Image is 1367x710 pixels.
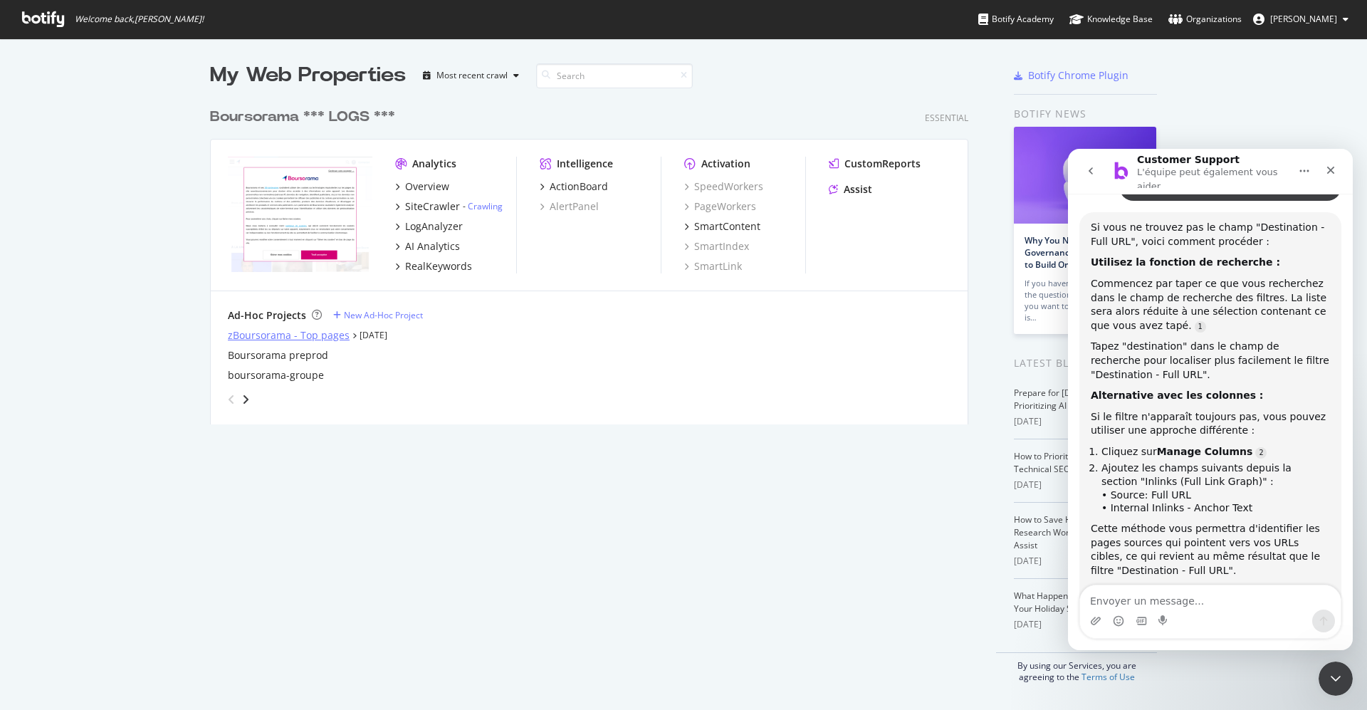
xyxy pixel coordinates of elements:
a: Crawling [468,200,503,212]
a: AI Analytics [395,239,460,254]
div: ActionBoard [550,179,608,194]
a: How to Save Hours on Content and Research Workflows with Botify Assist [1014,513,1152,551]
div: Botify Chrome Plugin [1028,68,1128,83]
a: Assist [829,182,872,197]
iframe: Intercom live chat [1068,149,1353,650]
a: New Ad-Hoc Project [333,309,423,321]
div: SiteCrawler [405,199,460,214]
a: SiteCrawler- Crawling [395,199,503,214]
div: angle-left [222,388,241,411]
a: boursorama-groupe [228,368,324,382]
a: Boursorama preprod [228,348,328,362]
input: Search [536,63,693,88]
div: Organizations [1168,12,1242,26]
div: Botify Academy [978,12,1054,26]
div: Analytics [412,157,456,171]
div: angle-right [241,392,251,407]
div: [DATE] [1014,479,1157,491]
a: SmartIndex [684,239,749,254]
div: Knowledge Base [1069,12,1153,26]
div: Intelligence [557,157,613,171]
a: SmartContent [684,219,760,234]
a: [DATE] [360,329,387,341]
div: Ad-Hoc Projects [228,308,306,323]
div: Botify news [1014,106,1157,122]
iframe: Intercom live chat [1319,662,1353,696]
a: AlertPanel [540,199,599,214]
div: By using our Services, you are agreeing to the [996,652,1157,683]
div: Activation [701,157,750,171]
a: Botify Chrome Plugin [1014,68,1128,83]
a: RealKeywords [395,259,472,273]
button: [PERSON_NAME] [1242,8,1360,31]
a: Terms of Use [1081,671,1135,683]
a: SpeedWorkers [684,179,763,194]
a: CustomReports [829,157,921,171]
span: Emmanuelle Cariou [1270,13,1337,25]
a: Overview [395,179,449,194]
div: CustomReports [844,157,921,171]
div: grid [210,90,980,424]
a: PageWorkers [684,199,756,214]
div: [DATE] [1014,555,1157,568]
a: SmartLink [684,259,742,273]
div: SmartContent [694,219,760,234]
div: Overview [405,179,449,194]
div: Essential [925,112,968,124]
a: What Happens When ChatGPT Is Your Holiday Shopper? [1014,590,1143,615]
div: - [463,200,503,212]
div: Latest Blog Posts [1014,355,1157,371]
a: Why You Need an AI Bot Governance Plan (and How to Build One) [1025,234,1136,271]
div: LogAnalyzer [405,219,463,234]
div: New Ad-Hoc Project [344,309,423,321]
a: How to Prioritize and Accelerate Technical SEO with Botify Assist [1014,450,1141,475]
a: LogAnalyzer [395,219,463,234]
button: Most recent crawl [417,64,525,87]
div: Assist [844,182,872,197]
div: My Web Properties [210,61,406,90]
div: Most recent crawl [436,71,508,80]
img: Why You Need an AI Bot Governance Plan (and How to Build One) [1014,127,1156,224]
div: [DATE] [1014,415,1157,428]
img: boursorama.com [228,157,372,272]
div: AI Analytics [405,239,460,254]
span: Welcome back, [PERSON_NAME] ! [75,14,204,25]
div: If you haven’t yet grappled with the question of what AI traffic you want to keep or block, now is… [1025,278,1146,323]
div: RealKeywords [405,259,472,273]
a: zBoursorama - Top pages [228,328,350,343]
a: Prepare for [DATE][DATE] 2025 by Prioritizing AI Search Visibility [1014,387,1151,412]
